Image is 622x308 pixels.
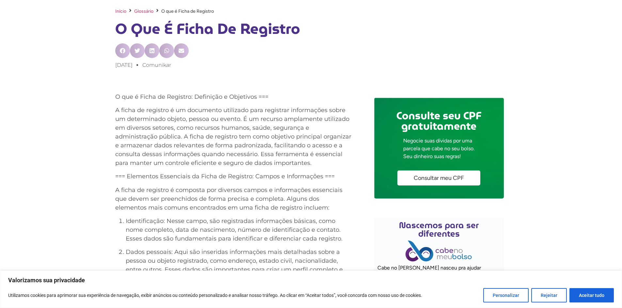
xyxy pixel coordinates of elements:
[396,110,482,131] h2: Consulte seu CPF gratuitamente
[397,170,480,185] a: Consultar meu CPF
[126,248,352,283] p: Dados pessoais: Aqui são inseridas informações mais detalhadas sobre a pessoa ou objeto registrad...
[115,18,507,40] h1: O que é Ficha de Registro
[130,43,145,58] div: Compartilhar no twitter
[406,241,472,261] img: Cabe no Meu Bolso
[377,221,500,238] h2: Nascemos para ser diferentes
[142,61,171,69] a: comunikar
[115,8,126,15] a: Início
[8,291,422,299] p: Utilizamos cookies para aprimorar sua experiência de navegação, exibir anúncios ou conteúdo perso...
[145,43,159,58] div: Compartilhar no linkedin
[161,8,214,15] span: O que é Ficha de Registro
[115,62,133,68] time: [DATE]
[115,106,352,168] p: A ficha de registro é um documento utilizado para registrar informações sobre um determinado obje...
[403,137,474,160] p: Negocie suas dívidas por uma parcela que cabe no seu bolso. Seu dinheiro suas regras!
[569,288,614,302] button: Aceitar tudo
[174,43,189,58] div: Compartilhar no email
[115,93,352,101] p: O que é Ficha de Registro: Definição e Objetivos ===
[483,288,529,302] button: Personalizar
[126,217,352,243] p: Identificação: Nesse campo, são registradas informações básicas, como nome completo, data de nasc...
[414,175,464,181] span: Consultar meu CPF
[134,8,153,15] a: Glossário
[159,43,174,58] div: Compartilhar no whatsapp
[115,61,133,69] a: [DATE]
[531,288,567,302] button: Rejeitar
[8,276,614,284] p: Valorizamos sua privacidade
[115,43,130,58] div: Compartilhar no facebook
[115,172,352,181] p: === Elementos Essenciais da Ficha de Registro: Campos e Informações ===
[115,186,352,212] p: A ficha de registro é composta por diversos campos e informações essenciais que devem ser preench...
